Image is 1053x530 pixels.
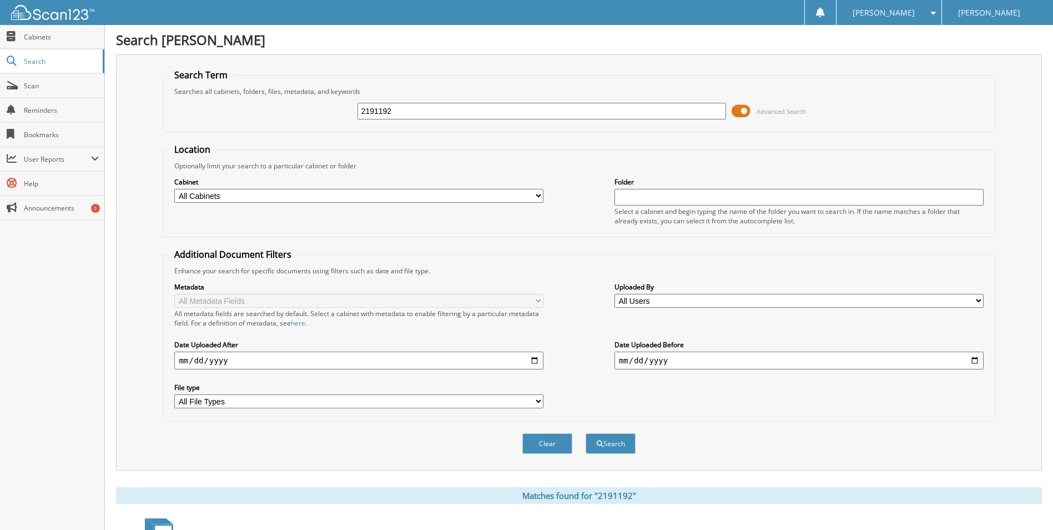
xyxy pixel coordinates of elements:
span: Scan [24,81,99,91]
button: Search [586,433,636,454]
legend: Location [169,143,216,156]
div: Optionally limit your search to a particular cabinet or folder [169,161,989,171]
label: Uploaded By [614,282,984,292]
a: here [291,318,305,328]
span: Search [24,57,97,66]
span: Reminders [24,106,99,115]
span: Announcements [24,203,99,213]
label: Date Uploaded Before [614,340,984,349]
label: File type [174,383,543,392]
div: Searches all cabinets, folders, files, metadata, and keywords [169,87,989,96]
span: Advanced Search [757,107,806,116]
h1: Search [PERSON_NAME] [116,31,1042,49]
div: All metadata fields are searched by default. Select a cabinet with metadata to enable filtering b... [174,309,543,328]
legend: Search Term [169,69,233,81]
span: [PERSON_NAME] [853,9,915,16]
button: Clear [522,433,572,454]
img: scan123-logo-white.svg [11,5,94,20]
input: end [614,352,984,369]
legend: Additional Document Filters [169,248,297,261]
label: Metadata [174,282,543,292]
span: Bookmarks [24,130,99,139]
div: 1 [91,204,100,213]
span: [PERSON_NAME] [958,9,1020,16]
div: Enhance your search for specific documents using filters such as date and file type. [169,266,989,276]
label: Cabinet [174,177,543,187]
label: Date Uploaded After [174,340,543,349]
input: start [174,352,543,369]
span: User Reports [24,154,91,164]
span: Cabinets [24,32,99,42]
div: Matches found for "2191192" [116,487,1042,504]
label: Folder [614,177,984,187]
div: Select a cabinet and begin typing the name of the folder you want to search in. If the name match... [614,207,984,226]
span: Help [24,179,99,188]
